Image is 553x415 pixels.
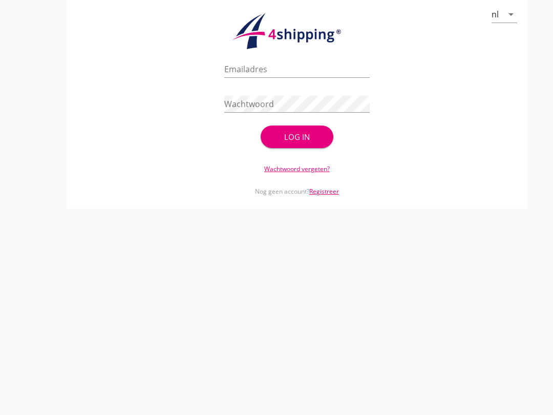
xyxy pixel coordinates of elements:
a: Registreer [309,187,339,196]
input: Emailadres [224,61,370,77]
a: Wachtwoord vergeten? [264,164,330,173]
img: logo.1f945f1d.svg [230,12,364,50]
div: Nog geen account? [224,174,370,196]
button: Log in [261,126,333,148]
i: arrow_drop_down [505,8,517,20]
div: Log in [277,131,317,143]
div: nl [492,10,499,19]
